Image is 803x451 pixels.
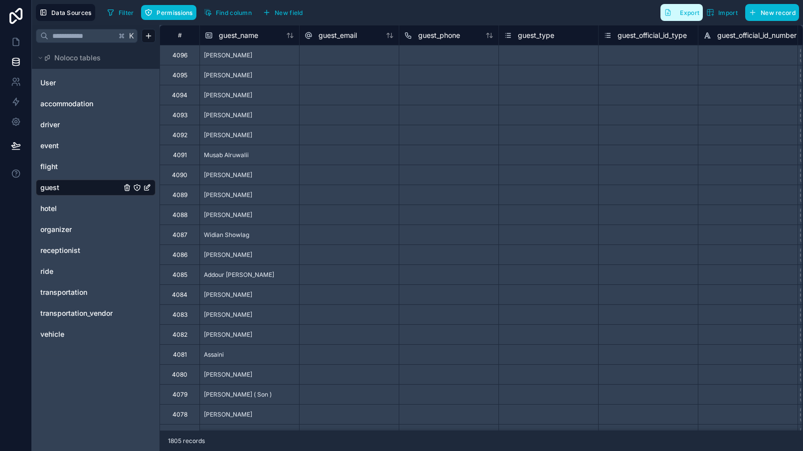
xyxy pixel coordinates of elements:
[204,91,252,99] span: [PERSON_NAME]
[167,31,192,39] div: #
[40,120,60,130] span: driver
[128,32,135,39] span: K
[36,263,156,279] div: ride
[418,30,460,40] span: guest_phone
[204,251,252,259] span: [PERSON_NAME]
[172,131,187,139] div: 4092
[172,91,187,99] div: 4094
[141,5,196,20] button: Permissions
[36,96,156,112] div: accommodation
[216,9,252,16] span: Find column
[40,120,121,130] a: driver
[172,51,187,59] div: 4096
[200,5,255,20] button: Find column
[172,211,187,219] div: 4088
[204,131,252,139] span: [PERSON_NAME]
[703,4,741,21] button: Import
[204,411,252,419] span: [PERSON_NAME]
[103,5,138,20] button: Filter
[204,211,252,219] span: [PERSON_NAME]
[40,266,121,276] a: ride
[172,391,187,399] div: 4079
[40,162,58,172] span: flight
[40,245,80,255] span: receptionist
[204,171,252,179] span: [PERSON_NAME]
[172,71,187,79] div: 4095
[204,311,252,319] span: [PERSON_NAME]
[204,151,249,159] span: Musab Alruwalii
[718,9,738,16] span: Import
[172,311,187,319] div: 4083
[157,9,192,16] span: Permissions
[680,9,699,16] span: Export
[51,9,92,16] span: Data Sources
[172,411,187,419] div: 4078
[36,117,156,133] div: driver
[618,30,687,40] span: guest_official_id_type
[172,191,187,199] div: 4089
[36,75,156,91] div: User
[172,331,187,339] div: 4082
[761,9,796,16] span: New record
[36,242,156,258] div: receptionist
[172,431,187,439] div: 4077
[36,305,156,321] div: transportation_vendor
[204,371,252,379] span: [PERSON_NAME]
[40,162,121,172] a: flight
[204,191,252,199] span: [PERSON_NAME]
[172,111,187,119] div: 4093
[204,111,252,119] span: [PERSON_NAME]
[40,308,121,318] a: transportation_vendor
[40,141,59,151] span: event
[36,51,150,65] button: Noloco tables
[40,287,87,297] span: transportation
[40,225,72,234] span: organizer
[172,371,187,379] div: 4080
[54,53,101,63] span: Noloco tables
[40,204,121,214] a: hotel
[40,141,121,151] a: event
[741,4,799,21] a: New record
[40,204,57,214] span: hotel
[36,222,156,237] div: organizer
[40,308,113,318] span: transportation_vendor
[40,266,53,276] span: ride
[40,183,59,193] span: guest
[204,291,252,299] span: [PERSON_NAME]
[204,431,252,439] span: [PERSON_NAME]
[660,4,703,21] button: Export
[141,5,200,20] a: Permissions
[40,245,121,255] a: receptionist
[204,391,272,399] span: [PERSON_NAME] ( Son )
[36,326,156,342] div: vehicle
[36,138,156,154] div: event
[40,78,56,88] span: User
[172,271,187,279] div: 4085
[40,329,121,339] a: vehicle
[518,30,554,40] span: guest_type
[36,201,156,217] div: hotel
[173,351,187,359] div: 4081
[204,271,274,279] span: Addour [PERSON_NAME]
[172,231,187,239] div: 4087
[36,284,156,300] div: transportation
[40,99,121,109] a: accommodation
[36,180,156,196] div: guest
[204,331,252,339] span: [PERSON_NAME]
[259,5,307,20] button: New field
[40,183,121,193] a: guest
[745,4,799,21] button: New record
[40,78,121,88] a: User
[319,30,357,40] span: guest_email
[717,30,797,40] span: guest_official_id_number
[219,30,258,40] span: guest_name
[173,151,187,159] div: 4091
[172,171,187,179] div: 4090
[40,225,121,234] a: organizer
[36,4,95,21] button: Data Sources
[40,329,64,339] span: vehicle
[172,291,187,299] div: 4084
[40,287,121,297] a: transportation
[119,9,134,16] span: Filter
[204,71,252,79] span: [PERSON_NAME]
